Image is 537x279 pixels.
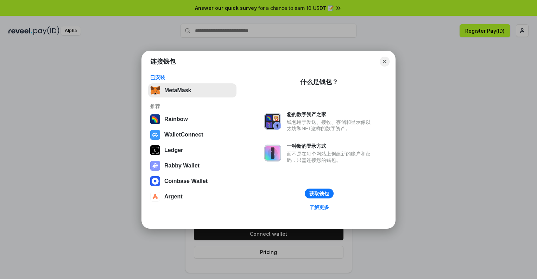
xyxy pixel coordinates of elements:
div: 一种新的登录方式 [287,143,374,149]
button: Close [380,57,390,66]
img: svg+xml,%3Csvg%20fill%3D%22none%22%20height%3D%2233%22%20viewBox%3D%220%200%2035%2033%22%20width%... [150,85,160,95]
button: Argent [148,190,236,204]
button: WalletConnect [148,128,236,142]
div: Rainbow [164,116,188,122]
img: svg+xml,%3Csvg%20xmlns%3D%22http%3A%2F%2Fwww.w3.org%2F2000%2Fsvg%22%20fill%3D%22none%22%20viewBox... [264,113,281,130]
button: Rabby Wallet [148,159,236,173]
div: 了解更多 [309,204,329,210]
button: Rainbow [148,112,236,126]
div: 什么是钱包？ [300,78,338,86]
h1: 连接钱包 [150,57,176,66]
img: svg+xml,%3Csvg%20xmlns%3D%22http%3A%2F%2Fwww.w3.org%2F2000%2Fsvg%22%20fill%3D%22none%22%20viewBox... [150,161,160,171]
div: 而不是在每个网站上创建新的账户和密码，只需连接您的钱包。 [287,151,374,163]
button: Coinbase Wallet [148,174,236,188]
div: WalletConnect [164,132,203,138]
img: svg+xml,%3Csvg%20xmlns%3D%22http%3A%2F%2Fwww.w3.org%2F2000%2Fsvg%22%20width%3D%2228%22%20height%3... [150,145,160,155]
div: 钱包用于发送、接收、存储和显示像以太坊和NFT这样的数字资产。 [287,119,374,132]
div: Coinbase Wallet [164,178,208,184]
div: 获取钱包 [309,190,329,197]
button: MetaMask [148,83,236,97]
a: 了解更多 [305,203,333,212]
img: svg+xml,%3Csvg%20width%3D%2228%22%20height%3D%2228%22%20viewBox%3D%220%200%2028%2028%22%20fill%3D... [150,130,160,140]
img: svg+xml,%3Csvg%20width%3D%2228%22%20height%3D%2228%22%20viewBox%3D%220%200%2028%2028%22%20fill%3D... [150,192,160,202]
div: Ledger [164,147,183,153]
div: 您的数字资产之家 [287,111,374,118]
div: Argent [164,194,183,200]
img: svg+xml,%3Csvg%20width%3D%22120%22%20height%3D%22120%22%20viewBox%3D%220%200%20120%20120%22%20fil... [150,114,160,124]
div: 已安装 [150,74,234,81]
button: Ledger [148,143,236,157]
img: svg+xml,%3Csvg%20width%3D%2228%22%20height%3D%2228%22%20viewBox%3D%220%200%2028%2028%22%20fill%3D... [150,176,160,186]
img: svg+xml,%3Csvg%20xmlns%3D%22http%3A%2F%2Fwww.w3.org%2F2000%2Fsvg%22%20fill%3D%22none%22%20viewBox... [264,145,281,161]
button: 获取钱包 [305,189,334,198]
div: MetaMask [164,87,191,94]
div: Rabby Wallet [164,163,200,169]
div: 推荐 [150,103,234,109]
